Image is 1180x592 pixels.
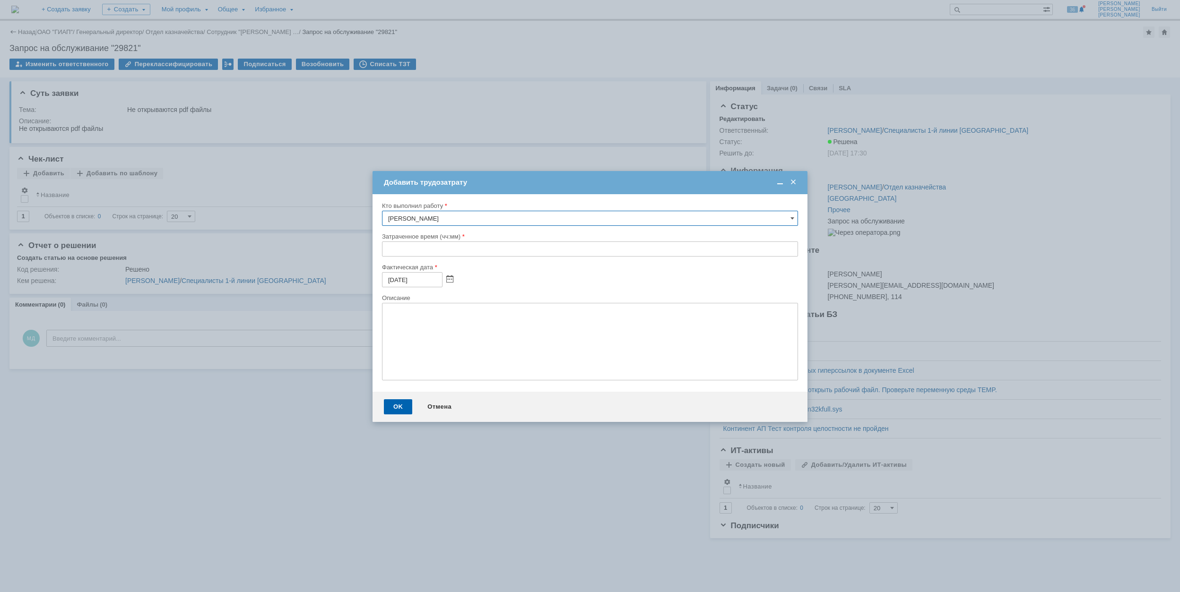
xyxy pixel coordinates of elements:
span: Свернуть (Ctrl + M) [775,178,785,187]
div: Добавить трудозатрату [384,178,798,187]
div: Затраченное время (чч:мм) [382,233,796,240]
div: Фактическая дата [382,264,796,270]
span: Закрыть [789,178,798,187]
div: Описание [382,295,796,301]
div: Кто выполнил работу [382,203,796,209]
